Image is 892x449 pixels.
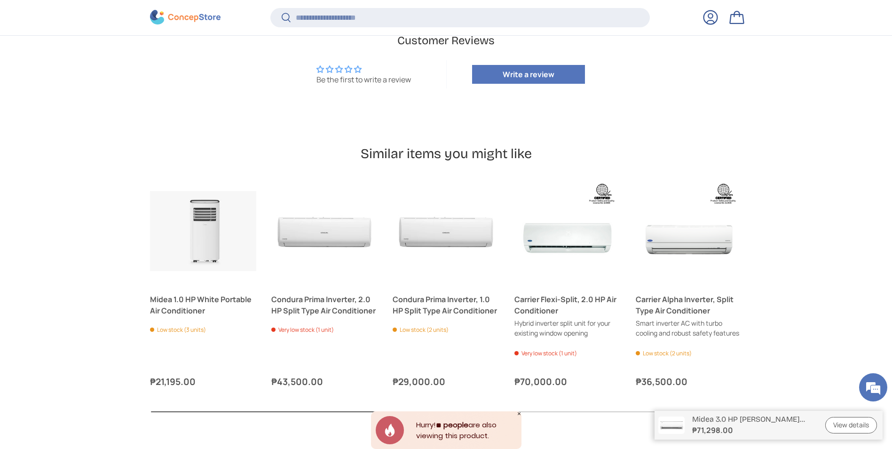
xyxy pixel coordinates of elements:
div: Close [517,411,521,416]
a: Condura Prima Inverter, 1.0 HP Split Type Air Conditioner [393,294,499,316]
a: Write a review [472,65,585,84]
p: Midea 3.0 HP [PERSON_NAME] Basic Split-Type Inverter Air Conditioner [692,415,814,424]
a: Condura Prima Inverter, 2.0 HP Split Type Air Conditioner [271,177,378,284]
div: Be the first to write a review [316,74,411,85]
a: Midea 1.0 HP White Portable Air Conditioner [150,177,256,284]
a: View details [825,417,877,433]
a: Carrier Alpha Inverter, Split Type Air Conditioner [636,294,742,316]
img: ConcepStore [150,10,221,25]
a: Midea 1.0 HP White Portable Air Conditioner [150,294,256,316]
strong: ₱71,298.00 [692,425,814,436]
h2: Customer Reviews [172,33,721,49]
h2: Similar items you might like [150,145,742,162]
img: midea easy to install portable air conditioner withwireless remote controller for sale in philipp... [150,177,256,284]
a: Carrier Flexi-Split, 2.0 HP Air Conditioner [514,294,621,316]
a: Condura Prima Inverter, 1.0 HP Split Type Air Conditioner [393,177,499,284]
a: Condura Prima Inverter, 2.0 HP Split Type Air Conditioner [271,294,378,316]
a: Carrier Flexi-Split, 2.0 HP Air Conditioner [514,177,621,284]
a: Carrier Alpha Inverter, Split Type Air Conditioner [636,177,742,284]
